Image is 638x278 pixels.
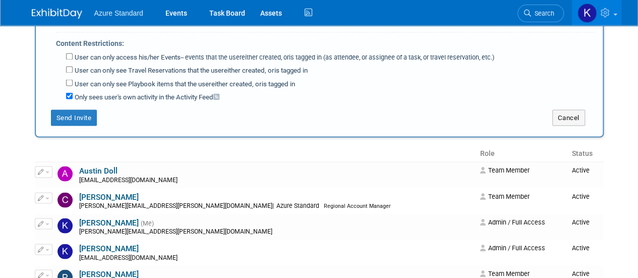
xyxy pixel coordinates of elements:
div: [PERSON_NAME][EMAIL_ADDRESS][PERSON_NAME][DOMAIN_NAME] [79,228,474,236]
span: Active [571,244,589,251]
span: | [272,202,274,209]
span: Active [571,166,589,174]
span: Admin / Full Access [480,244,545,251]
span: Azure Standard [94,9,143,17]
img: Karlee Henderson [57,244,73,259]
div: Content Restrictions: [56,32,595,51]
div: [EMAIL_ADDRESS][DOMAIN_NAME] [79,176,474,184]
span: Active [571,192,589,200]
th: Status [567,145,603,162]
span: -- events that the user is tagged in (as attendee, or assignee of a task, or travel reservation, ... [181,53,494,61]
a: Search [517,5,564,22]
label: User can only see Travel Reservations that the user is tagged in [73,66,308,76]
div: [PERSON_NAME][EMAIL_ADDRESS][PERSON_NAME][DOMAIN_NAME] [79,202,474,210]
span: Active [571,269,589,277]
img: ExhibitDay [32,9,82,19]
th: Role [476,145,567,162]
a: [PERSON_NAME] [79,218,139,227]
span: (Me) [141,219,154,227]
span: Azure Standard [274,202,322,209]
label: Only sees user's own activity in the Activity Feed [73,92,219,102]
button: Send Invite [51,109,97,126]
button: Cancel [552,109,585,126]
label: User can only see Playbook items that the user is tagged in [73,79,295,89]
span: either created, or [242,53,289,61]
a: Austin Doll [79,166,118,175]
span: Admin / Full Access [480,218,545,226]
a: [PERSON_NAME] [79,192,139,201]
img: Karen Slusher [57,218,73,233]
span: Team Member [480,192,530,200]
span: Active [571,218,589,226]
span: either created, or [224,67,274,74]
span: Search [531,10,554,17]
label: User can only access his/her Events [73,53,494,63]
img: Austin Doll [57,166,73,181]
a: [PERSON_NAME] [79,244,139,253]
span: Team Member [480,269,530,277]
span: Team Member [480,166,530,174]
span: either created, or [211,80,262,87]
span: Regional Account Manager [324,202,391,209]
img: Cassidy Gaige [57,192,73,207]
img: Karen Slusher [577,4,597,23]
div: [EMAIL_ADDRESS][DOMAIN_NAME] [79,254,474,262]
